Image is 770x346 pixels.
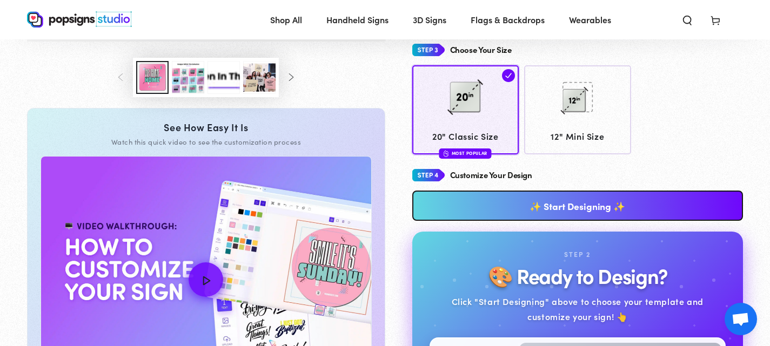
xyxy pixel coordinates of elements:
button: Load image 5 in gallery view [243,61,276,94]
span: 3D Signs [413,12,446,28]
a: 20 20" Classic Size Most Popular [412,65,519,154]
span: Wearables [569,12,611,28]
a: Flags & Backdrops [463,5,553,34]
h4: Choose Your Size [450,45,512,55]
div: Open chat [725,303,757,335]
span: Handheld Signs [326,12,389,28]
h2: 🎨 Ready to Design? [488,264,667,287]
h4: Customize Your Design [450,171,532,180]
span: Shop All [270,12,302,28]
a: ✨ Start Designing ✨ [412,191,744,221]
img: check.svg [502,69,515,82]
span: 12" Mini Size [530,128,626,144]
a: 3D Signs [405,5,454,34]
button: Load image 1 in gallery view [136,61,169,94]
button: Load image 3 in gallery view [172,61,204,94]
span: Flags & Backdrops [471,12,545,28]
div: Watch this quick video to see the customization process [41,137,372,147]
summary: Search our site [673,8,701,31]
a: Shop All [262,5,310,34]
img: Step 4 [412,165,445,185]
img: 20 [438,70,492,124]
a: Handheld Signs [318,5,397,34]
a: Wearables [561,5,619,34]
button: Slide left [109,65,133,89]
div: Step 2 [564,249,591,261]
div: Click "Start Designing" above to choose your template and customize your sign! 👆 [430,294,726,325]
button: Slide right [279,65,303,89]
a: 12 12" Mini Size [524,65,631,154]
button: Load image 4 in gallery view [207,61,240,94]
img: Step 3 [412,40,445,60]
img: 12 [551,70,605,124]
img: fire.svg [444,150,449,157]
span: 20" Classic Size [417,128,514,144]
div: Most Popular [439,148,492,159]
img: Popsigns Studio [27,11,132,28]
div: See How Easy It Is [41,121,372,133]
